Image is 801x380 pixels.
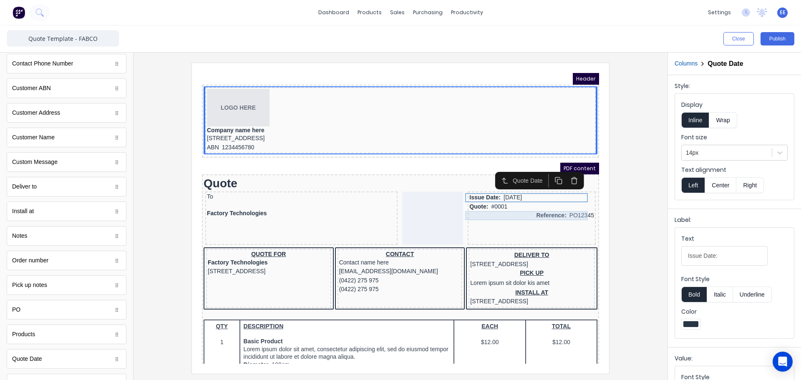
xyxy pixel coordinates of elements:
label: Color [681,307,788,316]
div: (0422) 275 975 [137,212,259,221]
div: DELIVER TO[STREET_ADDRESS] [268,178,391,196]
div: Quote Date [311,103,345,112]
div: Pick up notes [7,275,126,295]
div: Factory Technologies [6,185,128,194]
button: Delete [365,101,380,114]
div: INSTALL AT[STREET_ADDRESS] [268,215,391,233]
div: [STREET_ADDRESS] [6,194,128,203]
span: EE [780,9,786,16]
div: Contact Phone Number [12,59,73,68]
div: Products [12,330,35,339]
div: Contact name here [137,185,259,194]
div: Customer ABN [7,78,126,98]
div: Customer Name [12,133,55,142]
div: Company name here [5,53,392,61]
div: Order number [12,256,48,265]
button: Right [736,177,764,193]
div: Quote Date [12,355,42,363]
div: Notes [12,232,28,240]
div: sales [386,6,409,19]
div: Deliver to [12,182,37,191]
div: QUOTE FORFactory Technologies[STREET_ADDRESS]CONTACTContact name here[EMAIL_ADDRESS][DOMAIN_NAME]... [2,174,395,238]
div: PICK UPLorem ipsum sit dolor kis amet [268,196,391,215]
button: Left [681,177,705,193]
div: ToFactory TechnologiesIssue Date:[DATE]Quote:#0001Reference:PO12345 [2,118,395,174]
div: Customer ABN [12,84,51,93]
div: settings [704,6,735,19]
div: Install at [12,207,34,216]
div: Style: [675,82,794,93]
input: Enter template name here [7,30,119,47]
button: Close [723,32,754,45]
button: Columns [675,59,698,68]
div: PO [7,300,126,320]
div: LOGO HERE [5,16,392,53]
div: Products [7,325,126,344]
div: Order number [7,251,126,270]
div: Custom Message [7,152,126,172]
div: Pick up notes [12,281,47,289]
input: Text [681,246,768,266]
div: Customer Address [7,103,126,123]
div: [STREET_ADDRESS] [5,61,392,70]
div: Reference:PO12345 [267,138,392,147]
a: dashboard [314,6,353,19]
div: Quote Date [7,349,126,369]
button: Inline [681,112,709,128]
button: Duplicate [349,101,364,114]
button: Select parent [295,101,310,114]
div: Contact Phone Number [7,54,126,73]
div: (0422) 275 975 [137,203,259,212]
button: Center [705,177,736,193]
button: Underline [733,287,772,302]
div: Deliver to [7,177,126,196]
button: Italic [707,287,733,302]
div: CONTACT [137,178,259,185]
div: Quote:#0001 [267,129,392,138]
div: Value: [675,354,794,366]
label: Font size [681,133,788,141]
div: [EMAIL_ADDRESS][DOMAIN_NAME] [137,194,259,203]
div: Label: [675,216,794,227]
label: Text alignment [681,166,788,174]
div: purchasing [409,6,447,19]
div: To [5,120,194,128]
div: Quote [2,103,395,118]
div: Install at [7,201,126,221]
div: Open Intercom Messenger [773,352,793,372]
label: Display [681,101,788,109]
div: Customer Name [7,128,126,147]
div: products [353,6,386,19]
button: Bold [681,287,707,302]
button: Wrap [709,112,737,128]
div: Text [681,234,768,246]
div: productivity [447,6,487,19]
div: QUOTE FOR [6,178,128,185]
div: Notes [7,226,126,246]
div: PO [12,305,20,314]
button: Publish [761,32,794,45]
label: Font Style [681,275,788,283]
div: ABN1234456780 [5,70,392,79]
div: LOGO HERECompany name here[STREET_ADDRESS]ABN1234456780 [2,13,395,83]
h2: Quote Date [708,60,743,68]
div: Custom Message [12,158,58,166]
div: Issue Date:[DATE] [267,120,392,129]
div: Customer Address [12,108,60,117]
div: Factory Technologies [5,136,194,145]
span: PDF content [358,90,397,101]
img: Factory [13,6,25,19]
